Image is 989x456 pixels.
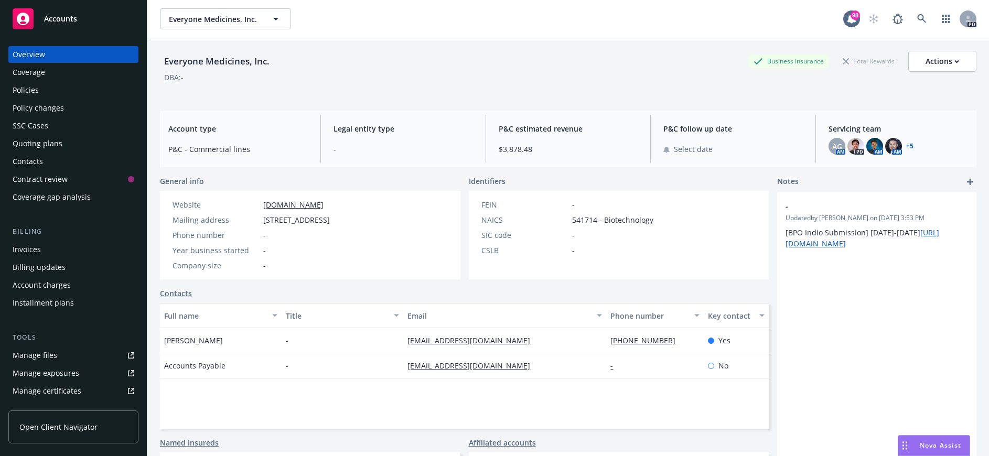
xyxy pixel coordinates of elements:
span: - [286,360,288,371]
a: Policies [8,82,138,99]
a: Overview [8,46,138,63]
button: Phone number [606,303,704,328]
span: 541714 - Biotechnology [572,214,653,225]
button: Title [282,303,403,328]
div: Invoices [13,241,41,258]
div: Full name [164,310,266,321]
a: Coverage gap analysis [8,189,138,205]
div: CSLB [481,245,568,256]
a: Manage files [8,347,138,364]
a: [PHONE_NUMBER] [610,335,684,345]
span: Account type [168,123,308,134]
div: Billing [8,226,138,237]
div: Manage files [13,347,57,364]
span: No [718,360,728,371]
span: General info [160,176,204,187]
div: Contract review [13,171,68,188]
div: Manage certificates [13,383,81,399]
button: Full name [160,303,282,328]
div: Key contact [708,310,753,321]
a: SSC Cases [8,117,138,134]
div: -Updatedby [PERSON_NAME] on [DATE] 3:53 PM[BPO Indio Submission] [DATE]-[DATE][URL][DOMAIN_NAME] [777,192,976,257]
a: [DOMAIN_NAME] [263,200,324,210]
div: Installment plans [13,295,74,311]
button: Key contact [704,303,769,328]
span: Servicing team [829,123,968,134]
a: Report a Bug [887,8,908,29]
div: DBA: - [164,72,184,83]
span: Yes [718,335,730,346]
span: - [286,335,288,346]
a: add [964,176,976,188]
img: photo [847,138,864,155]
a: Quoting plans [8,135,138,152]
span: Open Client Navigator [19,421,98,432]
button: Email [403,303,606,328]
button: Nova Assist [898,435,970,456]
a: Installment plans [8,295,138,311]
a: Manage BORs [8,400,138,417]
span: - [572,245,575,256]
a: Coverage [8,64,138,81]
a: Accounts [8,4,138,34]
a: Contract review [8,171,138,188]
div: Total Rewards [837,55,900,68]
a: - [610,361,621,371]
a: Contacts [160,288,192,299]
div: NAICS [481,214,568,225]
span: P&C - Commercial lines [168,144,308,155]
a: Account charges [8,277,138,294]
span: [STREET_ADDRESS] [263,214,330,225]
div: Phone number [610,310,688,321]
div: Contacts [13,153,43,170]
a: Invoices [8,241,138,258]
div: Tools [8,332,138,343]
p: [BPO Indio Submission] [DATE]-[DATE] [786,227,968,249]
a: Start snowing [863,8,884,29]
span: - [572,199,575,210]
div: Company size [173,260,259,271]
span: - [263,260,266,271]
a: edit [941,201,953,213]
div: Everyone Medicines, Inc. [160,55,274,68]
div: Manage exposures [13,365,79,382]
div: Title [286,310,388,321]
span: Legal entity type [334,123,473,134]
a: Manage certificates [8,383,138,399]
a: Contacts [8,153,138,170]
div: Email [407,310,590,321]
div: Actions [926,51,959,71]
span: P&C follow up date [663,123,803,134]
a: [EMAIL_ADDRESS][DOMAIN_NAME] [407,335,539,345]
span: AG [832,141,842,152]
img: photo [885,138,902,155]
span: Updated by [PERSON_NAME] on [DATE] 3:53 PM [786,213,968,223]
div: Account charges [13,277,71,294]
div: Drag to move [898,436,911,455]
a: Affiliated accounts [469,437,536,448]
a: Named insureds [160,437,219,448]
div: Policy changes [13,100,64,116]
div: 98 [851,10,860,20]
div: Billing updates [13,259,66,276]
span: Notes [777,176,799,188]
span: - [334,144,473,155]
a: Manage exposures [8,365,138,382]
button: Everyone Medicines, Inc. [160,8,291,29]
a: Policy changes [8,100,138,116]
a: Switch app [936,8,956,29]
div: Business Insurance [748,55,829,68]
span: Everyone Medicines, Inc. [169,14,260,25]
span: - [572,230,575,241]
div: Mailing address [173,214,259,225]
div: Year business started [173,245,259,256]
div: FEIN [481,199,568,210]
span: Accounts [44,15,77,23]
span: Select date [674,144,713,155]
a: Search [911,8,932,29]
span: Identifiers [469,176,506,187]
span: P&C estimated revenue [499,123,638,134]
div: Policies [13,82,39,99]
div: Phone number [173,230,259,241]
